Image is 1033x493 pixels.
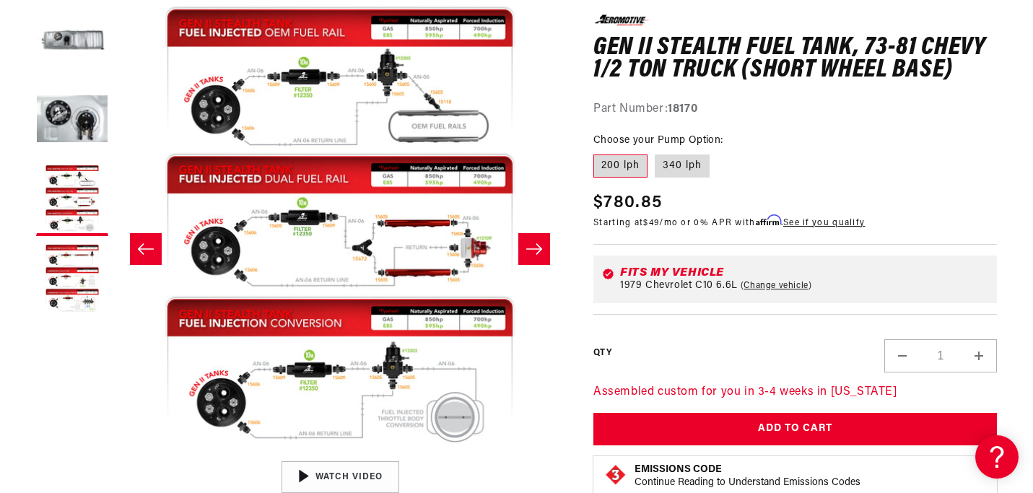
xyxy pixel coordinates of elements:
legend: Choose your Pump Option: [593,133,725,148]
button: Slide right [518,233,550,265]
button: Add to Cart [593,413,997,445]
strong: Emissions Code [635,463,722,474]
a: See if you qualify - Learn more about Affirm Financing (opens in modal) [783,218,865,227]
button: Emissions CodeContinue Reading to Understand Emissions Codes [635,463,860,489]
p: Assembled custom for you in 3-4 weeks in [US_STATE] [593,383,997,401]
button: Slide left [130,233,162,265]
a: Change vehicle [741,279,812,291]
span: $49 [643,218,659,227]
h1: Gen II Stealth Fuel Tank, 73-81 Chevy 1/2 Ton Truck (short wheel base) [593,36,997,82]
button: Load image 4 in gallery view [36,243,108,315]
strong: 18170 [668,102,697,114]
div: Fits my vehicle [620,266,988,278]
label: 200 lph [593,154,648,178]
media-gallery: Gallery Viewer [36,5,565,493]
img: Emissions code [604,463,627,486]
span: Affirm [756,214,781,225]
div: Part Number: [593,100,997,118]
p: Starting at /mo or 0% APR with . [593,215,865,229]
span: $780.85 [593,189,662,215]
label: 340 lph [655,154,710,178]
span: 1979 Chevrolet C10 6.6L [620,279,738,291]
button: Load image 2 in gallery view [36,84,108,157]
button: Load image 1 in gallery view [36,5,108,77]
p: Continue Reading to Understand Emissions Codes [635,476,860,489]
button: Load image 3 in gallery view [36,164,108,236]
label: QTY [593,347,611,359]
